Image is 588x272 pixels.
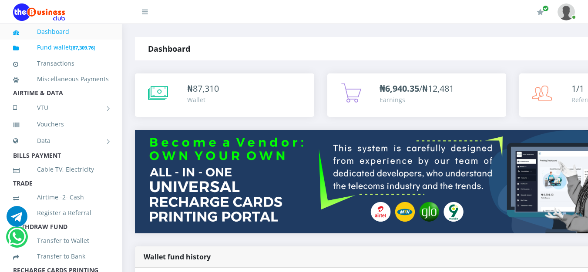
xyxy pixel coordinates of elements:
[193,83,219,94] span: 87,310
[327,73,507,117] a: ₦6,940.35/₦12,481 Earnings
[135,73,314,117] a: ₦87,310 Wallet
[542,5,549,12] span: Renew/Upgrade Subscription
[73,44,94,51] b: 87,309.76
[13,114,109,134] a: Vouchers
[380,83,454,94] span: /₦12,481
[13,130,109,152] a: Data
[71,44,95,51] small: [ ]
[13,22,109,42] a: Dashboard
[13,69,109,89] a: Miscellaneous Payments
[571,83,584,94] span: 1/1
[7,212,27,227] a: Chat for support
[13,203,109,223] a: Register a Referral
[13,231,109,251] a: Transfer to Wallet
[380,95,454,104] div: Earnings
[13,97,109,119] a: VTU
[13,3,65,21] img: Logo
[13,53,109,73] a: Transactions
[558,3,575,20] img: User
[8,233,26,247] a: Chat for support
[537,9,544,16] i: Renew/Upgrade Subscription
[13,246,109,266] a: Transfer to Bank
[187,82,219,95] div: ₦
[13,187,109,207] a: Airtime -2- Cash
[187,95,219,104] div: Wallet
[13,37,109,58] a: Fund wallet[87,309.76]
[13,159,109,179] a: Cable TV, Electricity
[380,83,419,94] b: ₦6,940.35
[148,43,190,54] strong: Dashboard
[144,252,211,262] strong: Wallet fund history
